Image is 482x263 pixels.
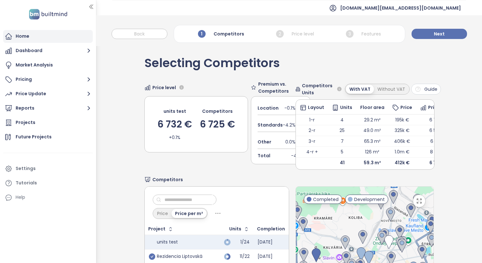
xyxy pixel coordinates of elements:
div: Project [148,227,165,231]
span: Completed [313,196,339,203]
button: Next [412,29,467,39]
a: Future Projects [3,131,93,143]
span: [DOMAIN_NAME][EMAIL_ADDRESS][DOMAIN_NAME] [340,0,461,16]
td: 7 [328,136,356,147]
span: Premium vs. Competitors [258,81,310,95]
span: Location [258,104,279,112]
td: 5 [328,147,356,158]
td: 6 739 € [416,114,460,125]
div: Units [229,227,241,231]
span: 3 [346,30,354,38]
td: 325k € [388,125,416,136]
span: Next [434,30,445,37]
div: Future Projects [16,133,52,141]
a: Settings [3,162,93,175]
a: Market Analysis [3,59,93,72]
div: [DATE] [258,254,273,259]
span: Price level [152,84,176,91]
div: Features [344,28,383,39]
div: Market Analysis [16,61,53,69]
td: 49.0 m² [356,125,388,136]
span: 2 [276,30,284,38]
td: 25 [328,125,356,136]
td: 2-r [296,125,328,136]
div: 6 732 € [157,120,192,129]
div: Price level [274,28,316,39]
div: Price [154,209,172,218]
div: 11/22 [234,254,250,259]
td: 126 m² [356,147,388,158]
div: Price Update [16,90,46,98]
button: Price Update [3,88,93,100]
button: Pricing [3,73,93,86]
div: Home [16,32,29,40]
span: Other [258,138,271,145]
td: 3-r [296,136,328,147]
td: 412k € [388,157,416,168]
div: 1/24 [234,240,250,244]
div: +0.1% [169,134,180,141]
div: Selecting Competitors [144,57,280,76]
div: Help [16,193,25,201]
span: Competitors [152,176,183,183]
td: 195k € [388,114,416,125]
button: Back [112,29,167,39]
td: 4-r + [296,147,328,158]
span: -0.1% [284,104,296,112]
div: Tutorials [16,179,37,187]
span: Standards [258,121,283,128]
span: check-circle [149,253,155,260]
div: [DATE] [258,239,273,245]
td: 65.3 m² [356,136,388,147]
td: 6 583 € [416,125,460,136]
span: 0.0% [285,138,296,145]
span: Back [134,30,145,37]
td: 8 137 € [416,147,460,158]
div: Without VAT [374,85,409,94]
div: Competitors [202,108,233,115]
a: Home [3,30,93,43]
span: 1 [198,30,206,38]
button: Dashboard [3,44,93,57]
div: Completion [257,227,285,231]
span: -4.2% [283,121,296,128]
td: 406k € [388,136,416,147]
span: Competitors Units [302,82,334,96]
span: Guide [424,86,437,93]
div: Help [3,191,93,204]
td: 6 725 € [416,157,460,168]
a: Tutorials [3,177,93,190]
div: Competitors [196,28,246,39]
img: logo [27,8,69,21]
span: Total [258,152,270,159]
span: -4.3% [291,152,304,159]
div: With VAT [346,85,374,94]
div: 6 725 € [200,120,235,129]
td: 1-r [296,114,328,125]
div: Price per m² [172,209,207,218]
td: 29.2 m² [356,114,388,125]
div: Projects [16,119,35,127]
div: Floor area [360,105,384,110]
div: Price [392,104,412,111]
td: 1.0m € [388,147,416,158]
td: 59.3 m² [356,157,388,168]
div: Units [332,104,352,111]
td: 41 [328,157,356,168]
div: units test [164,108,186,115]
button: Guide [411,84,441,95]
div: Layout [300,104,324,111]
a: Projects [3,116,93,129]
td: 4 [328,114,356,125]
div: units test [157,239,178,245]
button: Reports [3,102,93,115]
div: Rezidencia Liptovská [157,254,202,259]
div: Price per m² [420,104,456,111]
td: 6 213 € [416,136,460,147]
div: Settings [16,165,36,173]
span: Development [354,196,385,203]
